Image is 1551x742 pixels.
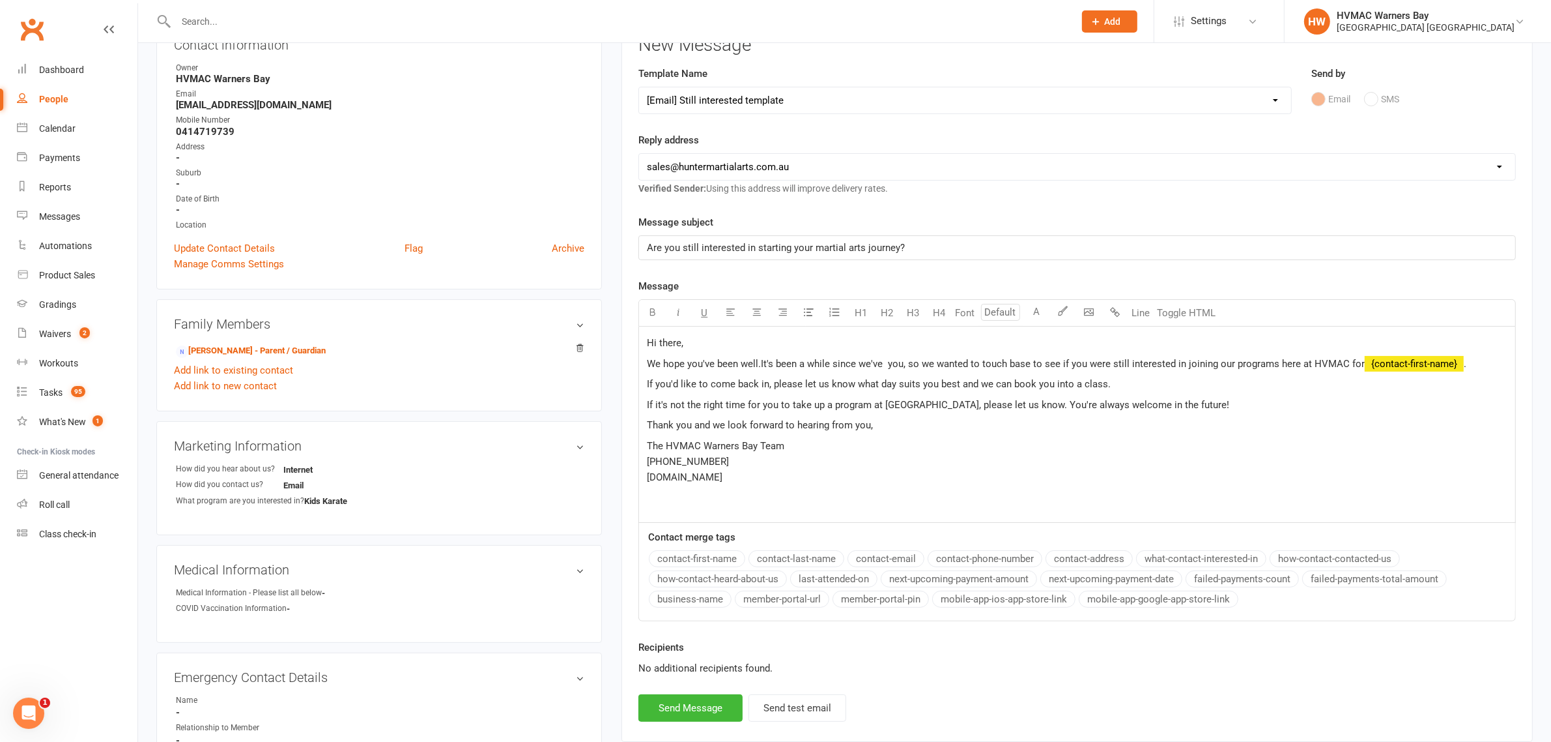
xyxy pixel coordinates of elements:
div: Payments [39,153,80,163]
button: failed-payments-count [1186,571,1299,587]
div: Email [176,88,584,100]
a: Waivers 2 [17,319,137,349]
strong: Verified Sender: [638,183,706,194]
a: What's New1 [17,408,137,437]
div: Owner [176,62,584,74]
a: General attendance kiosk mode [17,461,137,490]
a: Class kiosk mode [17,520,137,549]
button: what-contact-interested-in [1136,550,1266,567]
span: The HVMAC Warners Bay Team [647,440,784,452]
button: Toggle HTML [1154,300,1219,326]
a: Gradings [17,290,137,319]
div: Relationship to Member [176,722,283,734]
div: Tasks [39,387,63,398]
div: COVID Vaccination Information [176,602,287,615]
span: Hi there, [647,337,683,349]
div: Class check-in [39,529,96,539]
a: Add link to new contact [174,378,277,394]
div: Waivers [39,329,71,339]
span: Thank you and we look forward to hearing from you, [647,419,873,431]
a: Archive [552,241,584,256]
strong: - [176,152,584,164]
a: Workouts [17,349,137,378]
iframe: Intercom live chat [13,698,44,729]
strong: 0414719739 [176,126,584,138]
div: Dashboard [39,65,84,75]
button: how-contact-heard-about-us [649,571,787,587]
a: Dashboard [17,55,137,85]
strong: Email [283,481,358,490]
a: Messages [17,202,137,231]
span: U [701,307,707,319]
div: Address [176,141,584,153]
button: mobile-app-ios-app-store-link [932,591,1075,608]
div: [GEOGRAPHIC_DATA] [GEOGRAPHIC_DATA] [1337,22,1515,33]
span: It's been a while since we've you, so we wanted to touch base to see if you were still interested... [761,358,1365,370]
a: [PERSON_NAME] - Parent / Guardian [176,344,326,358]
button: H2 [874,300,900,326]
h3: New Message [638,35,1516,55]
button: failed-payments-total-amount [1302,571,1447,587]
button: contact-email [847,550,924,567]
a: Manage Comms Settings [174,256,284,272]
div: Messages [39,211,80,222]
h3: Medical Information [174,563,584,577]
span: [PHONE_NUMBER] [647,456,729,467]
h3: Marketing Information [174,439,584,453]
span: Using this address will improve delivery rates. [638,183,888,194]
button: H4 [926,300,952,326]
a: Clubworx [16,13,48,46]
button: next-upcoming-payment-amount [881,571,1037,587]
span: 95 [71,386,85,397]
label: Reply address [638,132,699,148]
div: Date of Birth [176,193,584,205]
strong: - [176,204,584,216]
div: Location [176,219,584,231]
div: Roll call [39,499,70,510]
div: Workouts [39,358,78,368]
strong: - [322,588,397,598]
div: Calendar [39,123,76,134]
a: Roll call [17,490,137,520]
a: Payments [17,143,137,173]
a: Automations [17,231,137,261]
span: Are you still interested in starting your martial arts journey? [647,242,905,254]
button: A [1023,300,1049,326]
h3: Family Members [174,317,584,331]
span: If it's not the right time for you to take up a program at [GEOGRAPHIC_DATA], please let us know.... [647,399,1229,411]
span: Settings [1191,7,1227,36]
strong: Kids Karate [304,496,379,506]
span: [DOMAIN_NAME] [647,471,722,483]
div: Product Sales [39,270,95,280]
h3: Contact information [174,33,584,52]
div: How did you hear about us? [176,463,283,475]
button: contact-last-name [748,550,844,567]
button: H3 [900,300,926,326]
span: If you'd like to come back in, please let us know what day suits you best and we can book you int... [647,378,1111,390]
button: member-portal-pin [832,591,929,608]
div: Reports [39,182,71,192]
div: What program are you interested in? [176,495,304,507]
label: Message subject [638,215,713,230]
label: Message [638,278,679,294]
span: Add [1105,16,1121,27]
button: Send Message [638,694,743,722]
a: Product Sales [17,261,137,290]
a: Tasks 95 [17,378,137,408]
label: Recipients [638,640,684,655]
strong: - [176,707,584,719]
div: HVMAC Warners Bay [1337,10,1515,22]
button: business-name [649,591,732,608]
button: mobile-app-google-app-store-link [1079,591,1238,608]
a: People [17,85,137,114]
strong: Internet [283,465,358,475]
span: We hope you've been well. [647,358,761,370]
div: How did you contact us? [176,479,283,491]
button: contact-phone-number [928,550,1042,567]
span: 1 [40,698,50,708]
div: People [39,94,68,104]
button: how-contact-contacted-us [1270,550,1400,567]
button: Send test email [748,694,846,722]
label: Template Name [638,66,707,82]
a: Reports [17,173,137,202]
